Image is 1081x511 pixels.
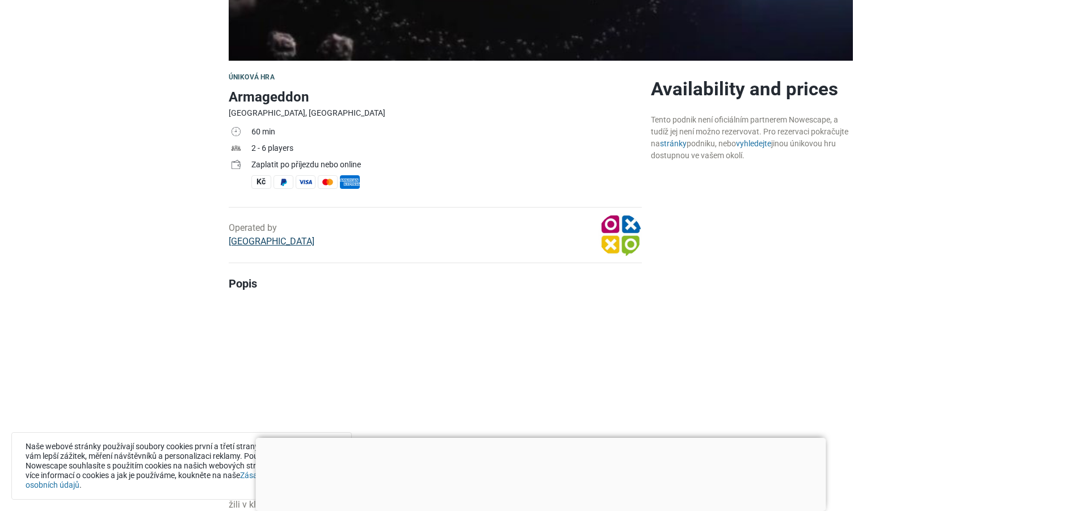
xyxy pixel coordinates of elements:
h1: Armageddon [229,87,642,107]
div: Operated by [229,221,314,248]
a: stránky [660,139,687,148]
span: PayPal [274,175,293,189]
span: American Express [340,175,360,189]
span: MasterCard [318,175,338,189]
td: 2 - 6 players [251,141,642,158]
span: Visa [296,175,316,189]
img: 03e0704b5690a2del.png [598,213,642,257]
iframe: Advertisement [229,301,642,459]
div: [GEOGRAPHIC_DATA], [GEOGRAPHIC_DATA] [229,107,642,119]
a: Zásady ochrany osobních údajů [26,471,297,489]
iframe: Advertisement [255,438,826,508]
h2: Availability and prices [651,78,853,100]
div: Tento podnik není oficiálním partnerem Nowescape, a tudíž jej není možno rezervovat. Pro rezervac... [651,114,853,162]
div: Naše webové stránky používají soubory cookies první a třetí strany s cílem zajistit vám lepší záž... [11,432,352,500]
a: vyhledejte [736,139,771,148]
span: Hotovost [251,175,271,189]
td: 60 min [251,125,642,141]
h4: Popis [229,277,642,290]
a: [GEOGRAPHIC_DATA] [229,236,314,247]
div: Zaplatit po příjezdu nebo online [251,159,642,171]
span: Úniková hra [229,73,275,81]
